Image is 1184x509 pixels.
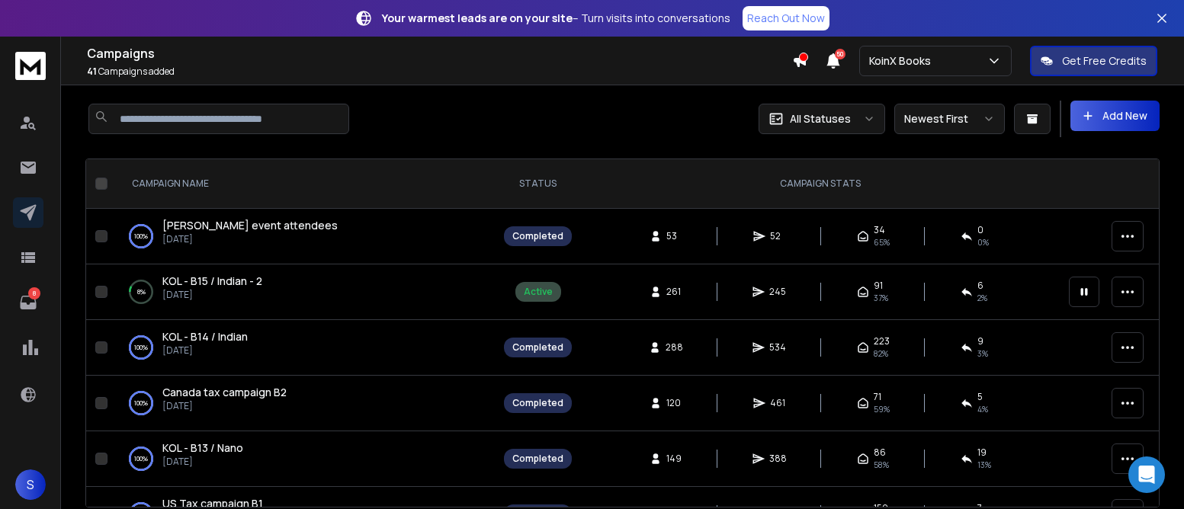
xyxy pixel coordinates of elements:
a: KOL - B15 / Indian - 2 [162,274,262,289]
div: Completed [512,397,563,409]
td: 100%Canada tax campaign B2[DATE] [114,376,495,431]
p: 100 % [134,229,148,244]
p: [DATE] [162,233,338,245]
strong: Your warmest leads are on your site [382,11,573,25]
td: 100%KOL - B13 / Nano[DATE] [114,431,495,487]
a: KOL - B13 / Nano [162,440,243,456]
span: 59 % [874,403,890,415]
span: 34 [874,224,885,236]
span: 149 [666,453,682,465]
a: 8 [13,287,43,318]
span: 53 [666,230,682,242]
span: 58 % [874,459,889,471]
p: 100 % [134,395,148,411]
a: KOL - B14 / Indian [162,329,248,344]
span: KOL - B14 / Indian [162,329,248,344]
td: 100%[PERSON_NAME] event attendees[DATE] [114,209,495,264]
p: All Statuses [790,111,851,126]
span: 6 [977,280,983,292]
p: Get Free Credits [1062,53,1147,69]
p: [DATE] [162,456,243,468]
button: S [15,469,46,500]
span: 245 [769,286,786,298]
div: Completed [512,230,563,242]
span: 461 [770,397,785,409]
span: 65 % [874,236,890,248]
p: 100 % [134,340,148,355]
div: Completed [512,453,563,465]
span: 0 [977,224,983,236]
span: 86 [874,447,886,459]
button: Add New [1070,101,1160,131]
td: 8%KOL - B15 / Indian - 2[DATE] [114,264,495,320]
span: 19 [977,447,987,459]
span: 52 [770,230,785,242]
span: 534 [769,341,786,354]
h1: Campaigns [87,44,792,62]
button: Get Free Credits [1030,46,1157,76]
p: – Turn visits into conversations [382,11,730,26]
span: 91 [874,280,883,292]
span: 4 % [977,403,988,415]
div: Open Intercom Messenger [1128,456,1165,493]
p: [DATE] [162,289,262,301]
p: Reach Out Now [747,11,825,26]
span: 388 [769,453,787,465]
td: 100%KOL - B14 / Indian[DATE] [114,320,495,376]
p: 8 % [137,284,146,299]
img: logo [15,52,46,80]
p: Campaigns added [87,66,792,78]
button: Newest First [894,104,1005,134]
div: Completed [512,341,563,354]
a: [PERSON_NAME] event attendees [162,218,338,233]
span: 0 % [977,236,989,248]
span: 9 [977,335,983,347]
span: 71 [874,391,881,403]
span: 3 % [977,347,988,360]
span: 120 [666,397,682,409]
span: 223 [874,335,890,347]
span: 2 % [977,292,987,304]
th: CAMPAIGN NAME [114,159,495,209]
span: 82 % [874,347,888,360]
span: KOL - B13 / Nano [162,440,243,455]
span: 41 [87,65,97,78]
a: Canada tax campaign B2 [162,385,287,400]
div: Active [524,286,553,298]
span: 37 % [874,292,888,304]
span: 288 [666,341,683,354]
th: STATUS [495,159,581,209]
th: CAMPAIGN STATS [581,159,1060,209]
p: 100 % [134,451,148,466]
span: 50 [835,49,845,59]
p: [DATE] [162,344,248,357]
span: 261 [666,286,682,298]
span: 13 % [977,459,991,471]
span: KOL - B15 / Indian - 2 [162,274,262,288]
a: Reach Out Now [743,6,829,30]
p: 8 [28,287,40,299]
p: KoinX Books [869,53,937,69]
p: [DATE] [162,400,287,412]
span: 5 [977,391,983,403]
